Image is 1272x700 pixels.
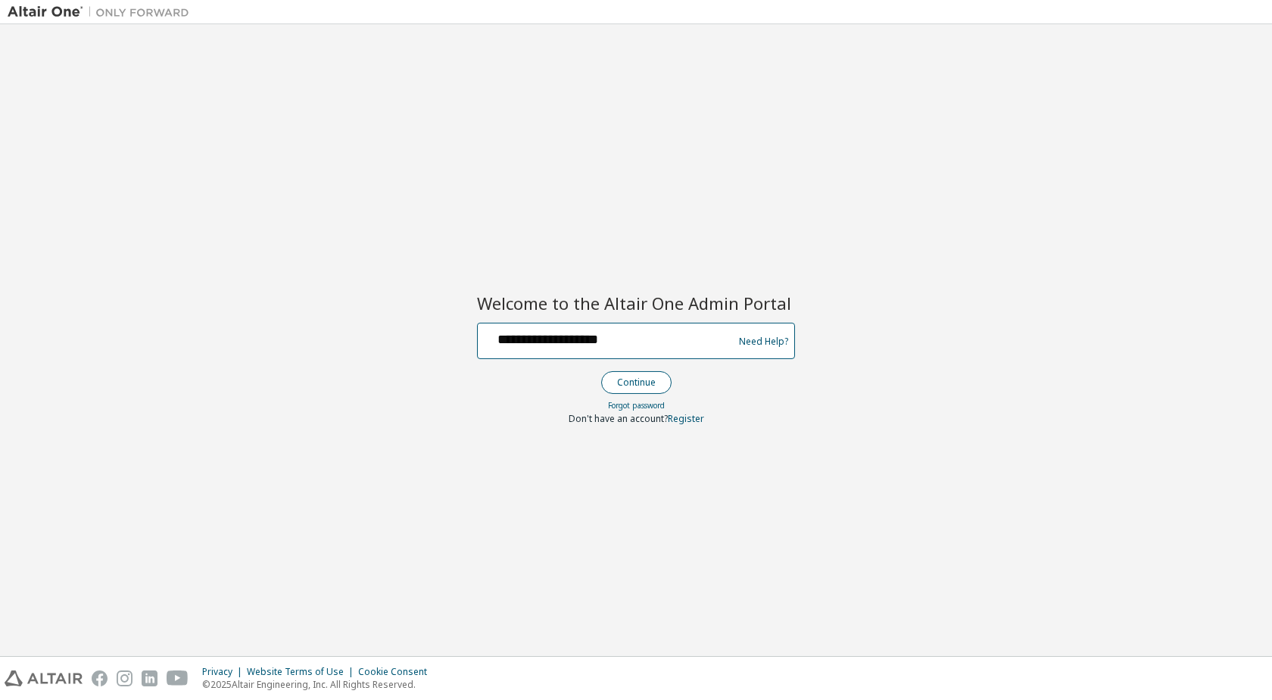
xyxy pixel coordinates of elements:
[202,666,247,678] div: Privacy
[142,670,157,686] img: linkedin.svg
[202,678,436,691] p: © 2025 Altair Engineering, Inc. All Rights Reserved.
[358,666,436,678] div: Cookie Consent
[668,412,704,425] a: Register
[477,292,795,314] h2: Welcome to the Altair One Admin Portal
[8,5,197,20] img: Altair One
[167,670,189,686] img: youtube.svg
[117,670,132,686] img: instagram.svg
[92,670,108,686] img: facebook.svg
[5,670,83,686] img: altair_logo.svg
[569,412,668,425] span: Don't have an account?
[601,371,672,394] button: Continue
[739,341,788,342] a: Need Help?
[247,666,358,678] div: Website Terms of Use
[608,400,665,411] a: Forgot password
